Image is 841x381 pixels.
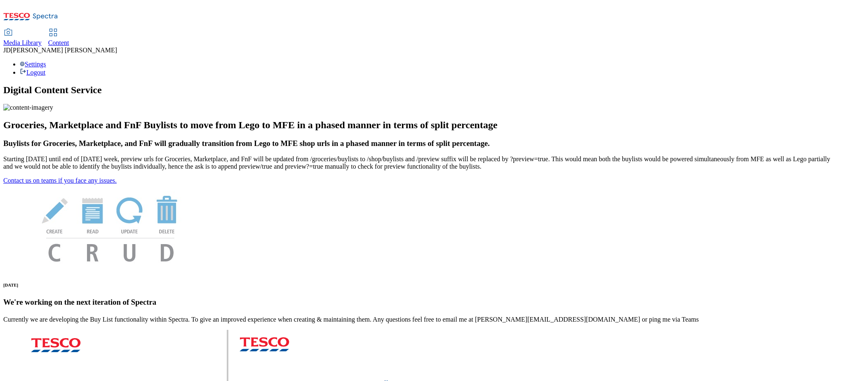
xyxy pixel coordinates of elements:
a: Content [48,29,69,47]
p: Currently we are developing the Buy List functionality within Spectra. To give an improved experi... [3,316,838,323]
span: Media Library [3,39,42,46]
img: content-imagery [3,104,53,111]
h3: Buylists for Groceries, Marketplace, and FnF will gradually transition from Lego to MFE shop urls... [3,139,838,148]
img: News Image [3,184,218,270]
h3: We're working on the next iteration of Spectra [3,298,838,307]
h2: Groceries, Marketplace and FnF Buylists to move from Lego to MFE in a phased manner in terms of s... [3,120,838,131]
a: Logout [20,69,45,76]
span: [PERSON_NAME] [PERSON_NAME] [11,47,117,54]
h1: Digital Content Service [3,85,838,96]
a: Settings [20,61,46,68]
p: Starting [DATE] until end of [DATE] week, preview urls for Groceries, Marketplace, and FnF will b... [3,155,838,170]
a: Media Library [3,29,42,47]
h6: [DATE] [3,282,838,287]
a: Contact us on teams if you face any issues. [3,177,117,184]
span: Content [48,39,69,46]
span: JD [3,47,11,54]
